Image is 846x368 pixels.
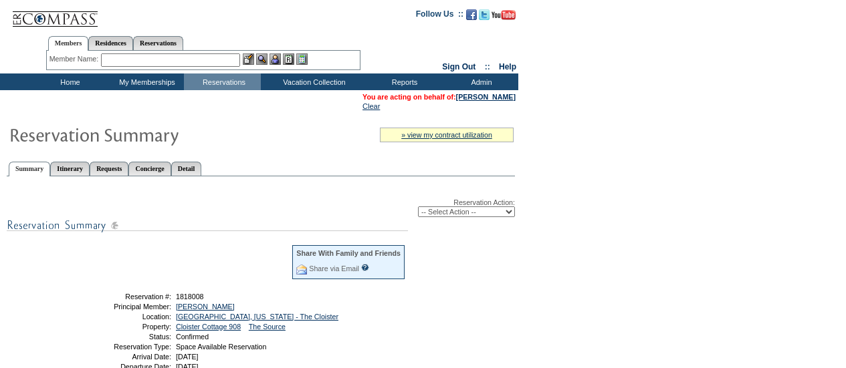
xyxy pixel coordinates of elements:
[441,73,518,90] td: Admin
[88,36,133,50] a: Residences
[50,162,90,176] a: Itinerary
[176,353,199,361] span: [DATE]
[361,264,369,271] input: What is this?
[128,162,171,176] a: Concierge
[442,62,475,71] a: Sign Out
[76,333,171,341] td: Status:
[261,73,364,90] td: Vacation Collection
[7,198,515,217] div: Reservation Action:
[30,73,107,90] td: Home
[171,162,202,176] a: Detail
[485,62,490,71] span: ::
[256,53,268,65] img: View
[133,36,183,50] a: Reservations
[296,249,401,257] div: Share With Family and Friends
[76,293,171,301] td: Reservation #:
[76,353,171,361] td: Arrival Date:
[479,9,490,20] img: Follow us on Twitter
[309,264,359,272] a: Share via Email
[76,343,171,351] td: Reservation Type:
[249,323,286,331] a: The Source
[176,313,338,321] a: [GEOGRAPHIC_DATA], [US_STATE] - The Cloister
[243,53,254,65] img: b_edit.gif
[362,93,516,101] span: You are acting on behalf of:
[76,323,171,331] td: Property:
[492,10,516,20] img: Subscribe to our YouTube Channel
[456,93,516,101] a: [PERSON_NAME]
[176,303,235,311] a: [PERSON_NAME]
[466,13,477,21] a: Become our fan on Facebook
[416,8,463,24] td: Follow Us ::
[401,131,492,139] a: » view my contract utilization
[466,9,477,20] img: Become our fan on Facebook
[362,102,380,110] a: Clear
[48,36,89,51] a: Members
[176,333,209,341] span: Confirmed
[492,13,516,21] a: Subscribe to our YouTube Channel
[296,53,308,65] img: b_calculator.gif
[9,162,50,176] a: Summary
[176,293,204,301] span: 1818008
[184,73,261,90] td: Reservations
[90,162,128,176] a: Requests
[499,62,516,71] a: Help
[479,13,490,21] a: Follow us on Twitter
[107,73,184,90] td: My Memberships
[270,53,281,65] img: Impersonate
[7,217,408,234] img: subTtlResSummary.gif
[49,53,101,65] div: Member Name:
[364,73,441,90] td: Reports
[76,313,171,321] td: Location:
[9,121,276,148] img: Reservaton Summary
[76,303,171,311] td: Principal Member:
[176,323,241,331] a: Cloister Cottage 908
[283,53,294,65] img: Reservations
[176,343,266,351] span: Space Available Reservation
